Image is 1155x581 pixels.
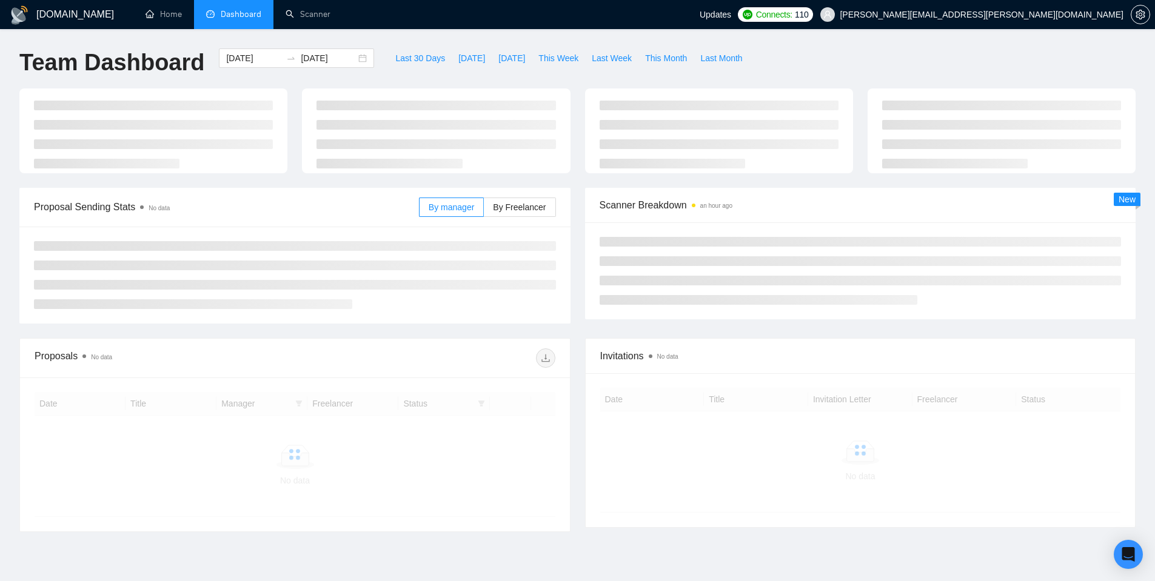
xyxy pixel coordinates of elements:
input: End date [301,51,356,65]
span: By manager [429,202,474,212]
span: By Freelancer [493,202,546,212]
button: setting [1131,5,1150,24]
button: This Week [532,48,585,68]
span: swap-right [286,53,296,63]
input: Start date [226,51,281,65]
span: Invitations [600,348,1121,364]
span: No data [149,205,170,211]
button: Last 30 Days [389,48,452,68]
button: [DATE] [452,48,492,68]
span: Last Week [592,51,632,65]
span: dashboard [206,10,215,18]
button: This Month [638,48,694,68]
span: setting [1131,10,1150,19]
span: Connects: [756,8,792,21]
div: Proposals [35,348,295,368]
span: No data [91,354,112,360]
span: Proposal Sending Stats [34,199,419,214]
span: Dashboard [221,9,261,19]
a: homeHome [146,9,182,19]
span: Last Month [700,51,742,65]
span: [DATE] [498,51,525,65]
img: upwork-logo.png [743,10,752,19]
button: [DATE] [492,48,532,68]
span: Last 30 Days [395,51,445,65]
img: logo [10,5,29,25]
span: Updates [700,10,731,19]
a: searchScanner [286,9,330,19]
span: This Month [645,51,687,65]
time: an hour ago [700,202,732,209]
span: [DATE] [458,51,485,65]
a: setting [1131,10,1150,19]
span: 110 [795,8,808,21]
span: No data [657,353,678,360]
button: Last Month [694,48,749,68]
div: Open Intercom Messenger [1114,540,1143,569]
h1: Team Dashboard [19,48,204,77]
span: Scanner Breakdown [600,198,1122,213]
span: New [1119,194,1136,204]
span: to [286,53,296,63]
span: This Week [538,51,578,65]
span: user [823,10,832,19]
button: Last Week [585,48,638,68]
